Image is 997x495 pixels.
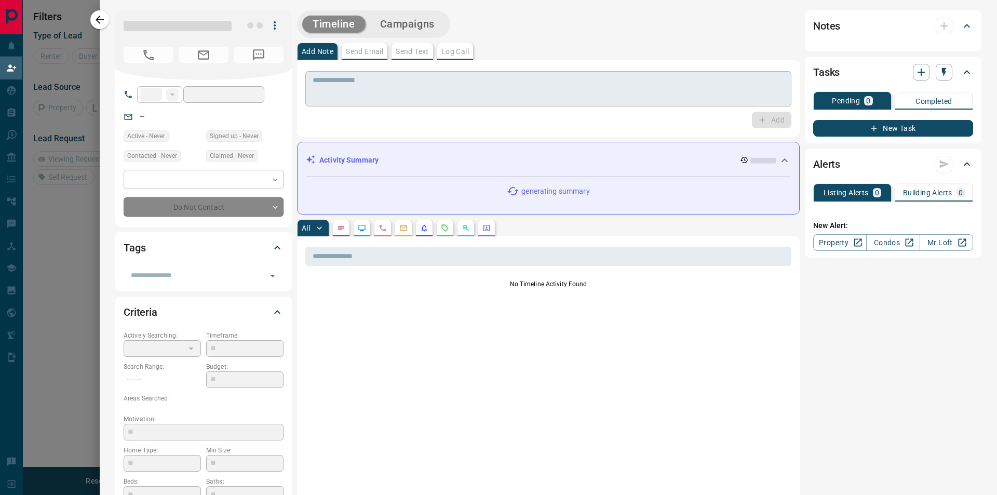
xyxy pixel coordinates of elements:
[462,224,470,232] svg: Opportunities
[124,304,157,320] h2: Criteria
[813,152,973,177] div: Alerts
[358,224,366,232] svg: Lead Browsing Activity
[124,47,173,63] span: No Number
[234,47,284,63] span: No Number
[813,18,840,34] h2: Notes
[124,414,284,424] p: Motivation:
[813,234,867,251] a: Property
[179,47,228,63] span: No Email
[399,224,408,232] svg: Emails
[206,331,284,340] p: Timeframe:
[521,186,589,197] p: generating summary
[319,155,379,166] p: Activity Summary
[124,197,284,217] div: Do Not Contact
[915,98,952,105] p: Completed
[124,300,284,325] div: Criteria
[124,235,284,260] div: Tags
[305,279,791,289] p: No Timeline Activity Found
[920,234,973,251] a: Mr.Loft
[370,16,445,33] button: Campaigns
[482,224,491,232] svg: Agent Actions
[813,60,973,85] div: Tasks
[127,151,177,161] span: Contacted - Never
[866,97,870,104] p: 0
[379,224,387,232] svg: Calls
[124,394,284,403] p: Areas Searched:
[124,239,145,256] h2: Tags
[206,362,284,371] p: Budget:
[265,269,280,283] button: Open
[124,446,201,455] p: Home Type:
[813,156,840,172] h2: Alerts
[124,371,201,389] p: -- - --
[127,131,165,141] span: Active - Never
[813,14,973,38] div: Notes
[441,224,449,232] svg: Requests
[813,120,973,137] button: New Task
[866,234,920,251] a: Condos
[140,112,144,121] a: --
[306,151,791,170] div: Activity Summary
[959,189,963,196] p: 0
[206,446,284,455] p: Min Size:
[832,97,860,104] p: Pending
[813,64,840,81] h2: Tasks
[302,16,366,33] button: Timeline
[420,224,428,232] svg: Listing Alerts
[875,189,879,196] p: 0
[124,362,201,371] p: Search Range:
[206,477,284,486] p: Baths:
[302,48,333,55] p: Add Note
[302,224,310,232] p: All
[124,477,201,486] p: Beds:
[903,189,952,196] p: Building Alerts
[210,131,259,141] span: Signed up - Never
[337,224,345,232] svg: Notes
[824,189,869,196] p: Listing Alerts
[210,151,254,161] span: Claimed - Never
[813,220,973,231] p: New Alert:
[124,331,201,340] p: Actively Searching:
